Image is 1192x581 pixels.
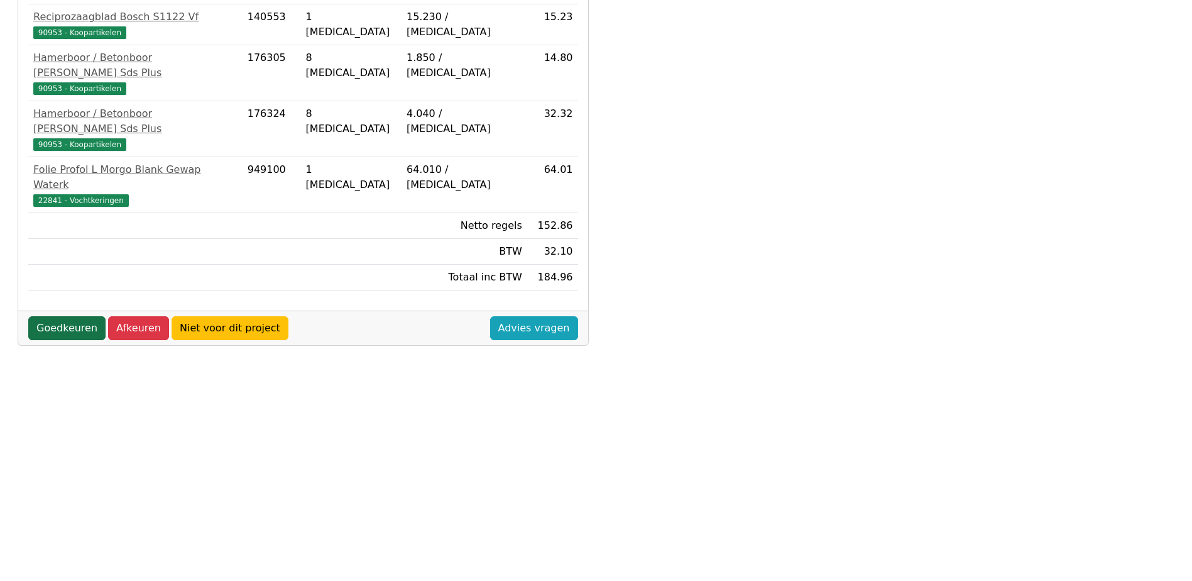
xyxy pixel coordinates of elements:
[33,9,238,25] div: Reciprozaagblad Bosch S1122 Vf
[527,101,578,157] td: 32.32
[33,138,126,151] span: 90953 - Koopartikelen
[306,9,396,40] div: 1 [MEDICAL_DATA]
[407,50,522,80] div: 1.850 / [MEDICAL_DATA]
[306,106,396,136] div: 8 [MEDICAL_DATA]
[243,157,301,213] td: 949100
[490,316,578,340] a: Advies vragen
[306,162,396,192] div: 1 [MEDICAL_DATA]
[527,213,578,239] td: 152.86
[33,106,238,152] a: Hamerboor / Betonboor [PERSON_NAME] Sds Plus90953 - Koopartikelen
[527,45,578,101] td: 14.80
[33,106,238,136] div: Hamerboor / Betonboor [PERSON_NAME] Sds Plus
[33,50,238,80] div: Hamerboor / Betonboor [PERSON_NAME] Sds Plus
[402,239,527,265] td: BTW
[527,4,578,45] td: 15.23
[33,162,238,192] div: Folie Profol L Morgo Blank Gewap Waterk
[407,106,522,136] div: 4.040 / [MEDICAL_DATA]
[402,213,527,239] td: Netto regels
[306,50,396,80] div: 8 [MEDICAL_DATA]
[33,26,126,39] span: 90953 - Koopartikelen
[33,194,129,207] span: 22841 - Vochtkeringen
[402,265,527,290] td: Totaal inc BTW
[527,157,578,213] td: 64.01
[33,9,238,40] a: Reciprozaagblad Bosch S1122 Vf90953 - Koopartikelen
[33,82,126,95] span: 90953 - Koopartikelen
[243,45,301,101] td: 176305
[172,316,288,340] a: Niet voor dit project
[33,162,238,207] a: Folie Profol L Morgo Blank Gewap Waterk22841 - Vochtkeringen
[28,316,106,340] a: Goedkeuren
[108,316,169,340] a: Afkeuren
[407,9,522,40] div: 15.230 / [MEDICAL_DATA]
[407,162,522,192] div: 64.010 / [MEDICAL_DATA]
[527,265,578,290] td: 184.96
[527,239,578,265] td: 32.10
[243,101,301,157] td: 176324
[243,4,301,45] td: 140553
[33,50,238,96] a: Hamerboor / Betonboor [PERSON_NAME] Sds Plus90953 - Koopartikelen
